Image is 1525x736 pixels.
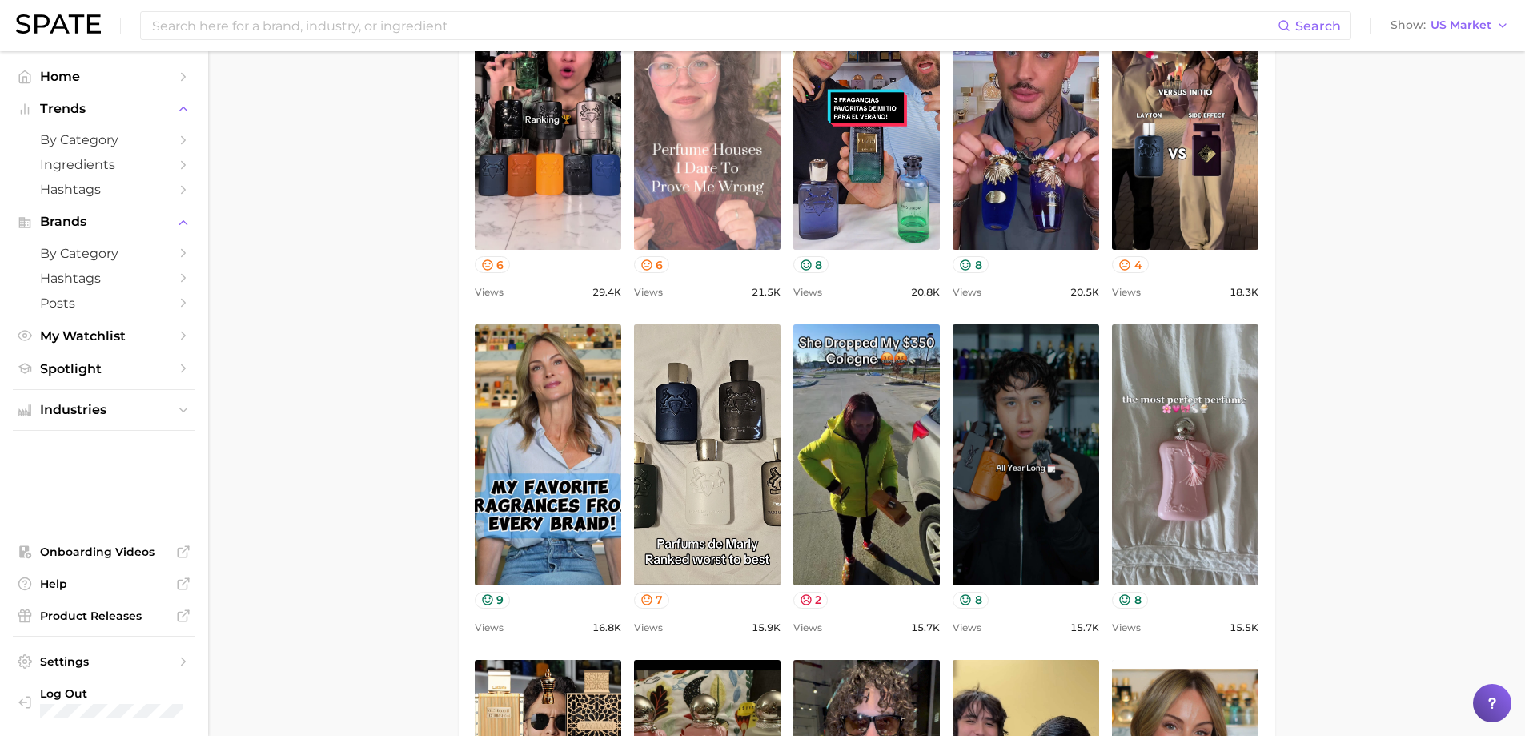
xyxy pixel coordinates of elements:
span: Ingredients [40,157,168,172]
a: by Category [13,127,195,152]
button: 7 [634,592,670,609]
a: My Watchlist [13,324,195,348]
span: My Watchlist [40,328,168,344]
span: Trends [40,102,168,116]
span: 21.5k [752,283,781,302]
span: Views [793,618,822,637]
button: 8 [793,256,829,273]
span: Views [1112,283,1141,302]
span: Onboarding Videos [40,545,168,559]
button: 8 [953,592,989,609]
a: Hashtags [13,177,195,202]
span: 29.4k [592,283,621,302]
a: Log out. Currently logged in with e-mail roberto.gil@givaudan.com. [13,682,195,723]
a: Settings [13,650,195,674]
button: 6 [475,256,511,273]
span: 20.5k [1070,283,1099,302]
button: ShowUS Market [1387,15,1513,36]
span: Log Out [40,686,189,701]
span: Views [634,283,663,302]
a: Help [13,572,195,596]
span: Brands [40,215,168,229]
span: 15.7k [911,618,940,637]
span: Industries [40,403,168,417]
span: by Category [40,132,168,147]
button: 8 [1112,592,1148,609]
button: 4 [1112,256,1149,273]
span: 15.5k [1230,618,1258,637]
img: SPATE [16,14,101,34]
span: Settings [40,654,168,669]
span: Hashtags [40,271,168,286]
button: 6 [634,256,670,273]
span: US Market [1431,21,1491,30]
button: 2 [793,592,829,609]
button: 8 [953,256,989,273]
a: Posts [13,291,195,316]
span: 15.9k [752,618,781,637]
span: Hashtags [40,182,168,197]
a: Spotlight [13,356,195,381]
a: Ingredients [13,152,195,177]
span: Posts [40,296,168,311]
span: 15.7k [1070,618,1099,637]
button: Brands [13,210,195,234]
span: Views [1112,618,1141,637]
span: Views [793,283,822,302]
button: 9 [475,592,511,609]
span: 20.8k [911,283,940,302]
span: Search [1295,18,1341,34]
button: Industries [13,398,195,422]
span: Views [475,283,504,302]
a: Onboarding Videos [13,540,195,564]
a: by Category [13,241,195,266]
span: Help [40,577,168,591]
span: Views [634,618,663,637]
a: Home [13,64,195,89]
span: Home [40,69,168,84]
span: Views [475,618,504,637]
input: Search here for a brand, industry, or ingredient [150,12,1278,39]
span: Views [953,283,981,302]
span: Product Releases [40,609,168,623]
span: Show [1391,21,1426,30]
span: by Category [40,246,168,261]
button: Trends [13,97,195,121]
a: Product Releases [13,604,195,628]
a: Hashtags [13,266,195,291]
span: Views [953,618,981,637]
span: Spotlight [40,361,168,376]
span: 18.3k [1230,283,1258,302]
span: 16.8k [592,618,621,637]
